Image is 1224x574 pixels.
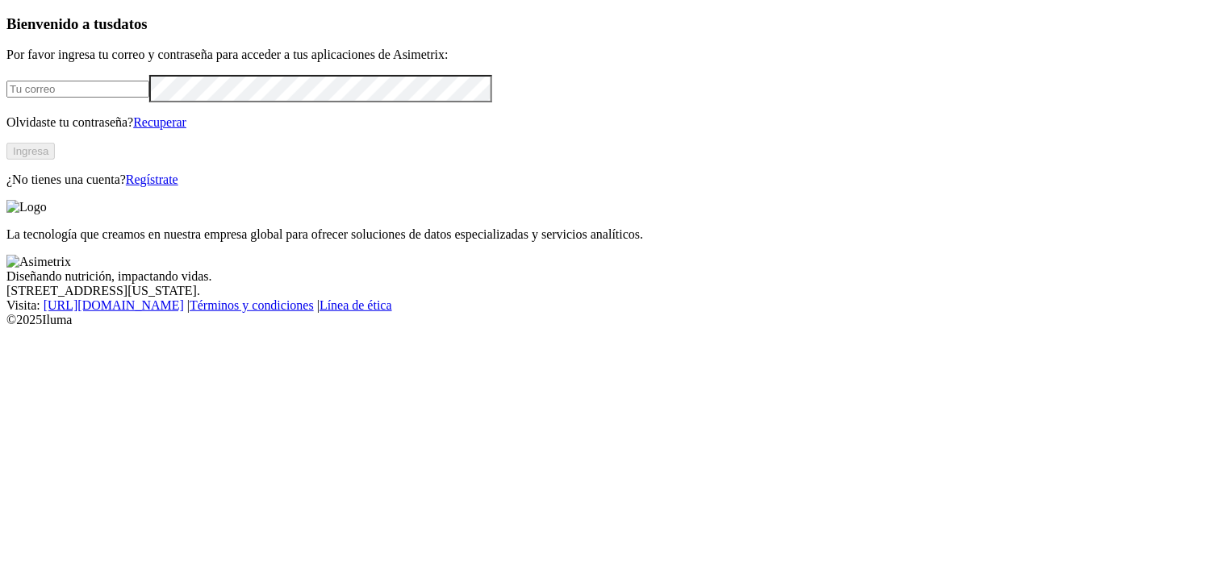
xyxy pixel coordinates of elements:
p: La tecnología que creamos en nuestra empresa global para ofrecer soluciones de datos especializad... [6,227,1218,242]
p: Olvidaste tu contraseña? [6,115,1218,130]
a: [URL][DOMAIN_NAME] [44,298,184,312]
a: Recuperar [133,115,186,129]
span: datos [113,15,148,32]
input: Tu correo [6,81,149,98]
div: © 2025 Iluma [6,313,1218,327]
p: ¿No tienes una cuenta? [6,173,1218,187]
img: Logo [6,200,47,214]
a: Términos y condiciones [190,298,314,312]
div: Visita : | | [6,298,1218,313]
h3: Bienvenido a tus [6,15,1218,33]
a: Regístrate [126,173,178,186]
div: Diseñando nutrición, impactando vidas. [6,269,1218,284]
div: [STREET_ADDRESS][US_STATE]. [6,284,1218,298]
a: Línea de ética [320,298,392,312]
button: Ingresa [6,143,55,160]
p: Por favor ingresa tu correo y contraseña para acceder a tus aplicaciones de Asimetrix: [6,48,1218,62]
img: Asimetrix [6,255,71,269]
